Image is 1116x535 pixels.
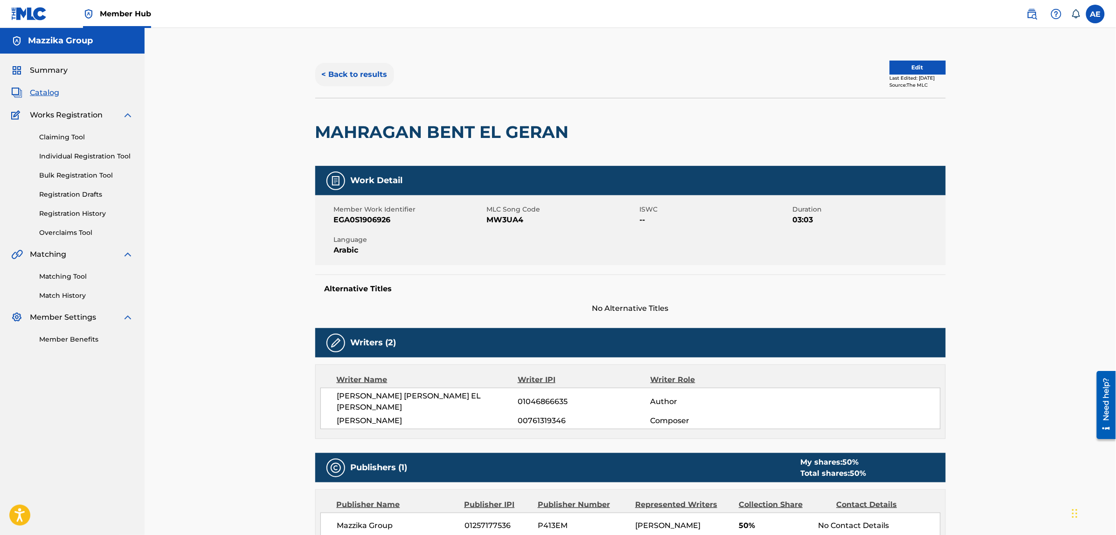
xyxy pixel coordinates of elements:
div: Total shares: [801,468,866,479]
span: No Alternative Titles [315,303,946,314]
span: 50 % [850,469,866,478]
span: Catalog [30,87,59,98]
img: expand [122,312,133,323]
h5: Writers (2) [351,337,396,348]
img: Matching [11,249,23,260]
div: Source: The MLC [890,82,946,89]
img: expand [122,249,133,260]
span: 50 % [843,458,859,466]
span: Summary [30,65,68,76]
a: Overclaims Tool [39,228,133,238]
div: Publisher Name [337,499,457,510]
h5: Alternative Titles [325,284,936,294]
div: Collection Share [739,499,829,510]
span: MW3UA4 [487,214,638,226]
a: Match History [39,291,133,301]
span: Matching [30,249,66,260]
div: No Contact Details [818,520,940,531]
span: [PERSON_NAME] [337,415,518,426]
img: help [1051,8,1062,20]
h5: Publishers (1) [351,462,408,473]
iframe: Resource Center [1090,368,1116,443]
span: Author [651,396,771,407]
div: Contact Details [837,499,927,510]
a: Member Benefits [39,335,133,344]
a: Individual Registration Tool [39,151,133,161]
h5: Mazzika Group [28,35,93,46]
div: Drag [1072,500,1078,528]
span: 01257177536 [464,520,531,531]
div: Represented Writers [635,499,732,510]
button: < Back to results [315,63,394,86]
span: Mazzika Group [337,520,458,531]
img: Writers [330,337,341,349]
span: Member Work Identifier [334,205,485,214]
span: -- [640,214,790,226]
a: SummarySummary [11,65,68,76]
img: Works Registration [11,110,23,121]
span: Member Settings [30,312,96,323]
div: Publisher IPI [464,499,531,510]
a: Bulk Registration Tool [39,171,133,180]
img: Publishers [330,462,341,473]
span: Composer [651,415,771,426]
h2: MAHRAGAN BENT EL GERAN [315,122,574,143]
a: Registration Drafts [39,190,133,199]
div: Writer Role [651,374,771,385]
div: Publisher Number [538,499,628,510]
a: Registration History [39,209,133,219]
div: My shares: [801,457,866,468]
span: [PERSON_NAME] [635,521,700,530]
span: EGA0S1906926 [334,214,485,226]
span: Language [334,235,485,245]
span: 03:03 [793,214,943,226]
span: 01046866635 [518,396,650,407]
span: 50% [739,520,811,531]
a: Claiming Tool [39,132,133,142]
img: Top Rightsholder [83,8,94,20]
a: CatalogCatalog [11,87,59,98]
div: Last Edited: [DATE] [890,75,946,82]
iframe: Chat Widget [1069,490,1116,535]
img: Member Settings [11,312,22,323]
span: Works Registration [30,110,103,121]
span: MLC Song Code [487,205,638,214]
span: Duration [793,205,943,214]
span: ISWC [640,205,790,214]
img: Accounts [11,35,22,47]
div: Writer Name [337,374,518,385]
img: search [1026,8,1038,20]
div: User Menu [1086,5,1105,23]
button: Edit [890,61,946,75]
span: 00761319346 [518,415,650,426]
img: Catalog [11,87,22,98]
div: Notifications [1071,9,1081,19]
h5: Work Detail [351,175,403,186]
span: [PERSON_NAME] [PERSON_NAME] EL [PERSON_NAME] [337,391,518,413]
div: Help [1047,5,1066,23]
span: Arabic [334,245,485,256]
div: Writer IPI [518,374,651,385]
img: MLC Logo [11,7,47,21]
a: Matching Tool [39,272,133,281]
img: Summary [11,65,22,76]
span: P413EM [538,520,628,531]
img: expand [122,110,133,121]
a: Public Search [1023,5,1041,23]
img: Work Detail [330,175,341,186]
span: Member Hub [100,8,151,19]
